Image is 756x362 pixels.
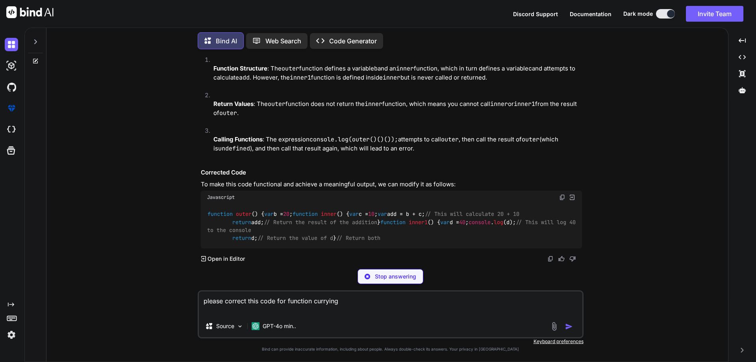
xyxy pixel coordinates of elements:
[565,323,573,330] img: icon
[207,219,579,234] span: // This will log 40 to the console
[5,328,18,342] img: settings
[559,194,565,200] img: copy
[374,65,378,72] code: b
[378,211,387,218] span: var
[252,322,259,330] img: GPT-4o mini
[528,65,532,72] code: c
[5,102,18,115] img: premium
[216,36,237,46] p: Bind AI
[208,211,233,218] span: function
[201,180,582,189] p: To make this code functional and achieve a meaningful output, we can modify it as follows:
[522,136,539,143] code: outer
[513,10,558,18] button: Discord Support
[329,36,377,46] p: Code Generator
[570,11,611,17] span: Documentation
[490,100,508,108] code: inner
[268,100,285,108] code: outer
[514,100,535,108] code: inner1
[440,219,450,226] span: var
[213,100,254,108] strong: Return Values
[213,100,582,117] p: : The function does not return the function, which means you cannot call or from the result of .
[459,219,465,226] span: 40
[336,235,380,242] span: // Return both
[383,74,400,82] code: inner
[396,65,414,72] code: inner
[5,59,18,72] img: darkAi-studio
[368,211,374,218] span: 10
[213,65,267,72] strong: Function Structure
[569,256,576,262] img: dislike
[469,219,491,226] span: console
[425,211,519,218] span: // This will calculate 20 + 10
[686,6,743,22] button: Invite Team
[569,194,576,201] img: Open in Browser
[5,80,18,94] img: githubDark
[232,219,251,226] span: return
[321,211,337,218] span: inner
[283,211,289,218] span: 20
[208,255,245,263] p: Open in Editor
[282,65,299,72] code: outer
[239,74,250,82] code: add
[213,136,263,143] strong: Calling Functions
[375,273,416,280] p: Stop answering
[494,219,503,226] span: log
[213,135,582,153] p: : The expression attempts to call , then call the result of (which is ), and then call that resul...
[5,123,18,136] img: cloudideIcon
[237,323,243,330] img: Pick Models
[213,64,582,82] p: : The function defines a variable and an function, which in turn defines a variable and attempts ...
[309,136,398,143] code: console.log(outer()()());
[264,211,274,218] span: var
[5,38,18,51] img: darkChat
[441,136,459,143] code: outer
[290,74,311,82] code: inner1
[380,219,406,226] span: function
[570,10,611,18] button: Documentation
[623,10,653,18] span: Dark mode
[550,322,559,331] img: attachment
[547,256,554,262] img: copy
[293,211,318,218] span: function
[263,322,296,330] p: GPT-4o min..
[409,219,428,226] span: inner1
[349,211,359,218] span: var
[198,338,584,345] p: Keyboard preferences
[236,211,252,218] span: outer
[201,168,582,177] h3: Corrected Code
[558,256,565,262] img: like
[207,194,235,200] span: Javascript
[198,346,584,352] p: Bind can provide inaccurate information, including about people. Always double-check its answers....
[199,291,582,315] textarea: please correct this code for function currying
[218,145,250,152] code: undefined
[6,6,54,18] img: Bind AI
[207,210,579,242] code: ( ) { b = ; ( ) { c = ; add = b + c; add; } ( ) { d = ; . (d); d; }
[219,109,237,117] code: outer
[216,322,234,330] p: Source
[258,235,333,242] span: // Return the value of d
[365,100,382,108] code: inner
[513,11,558,17] span: Discord Support
[232,235,251,242] span: return
[265,36,301,46] p: Web Search
[264,219,377,226] span: // Return the result of the addition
